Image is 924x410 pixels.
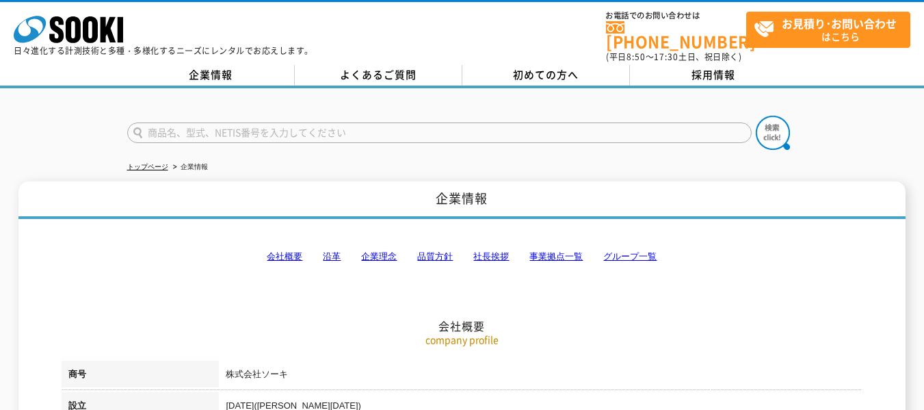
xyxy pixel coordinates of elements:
a: 企業理念 [361,251,397,261]
th: 商号 [62,361,219,392]
h1: 企業情報 [18,181,906,219]
a: 会社概要 [267,251,302,261]
span: (平日 ～ 土日、祝日除く) [606,51,741,63]
input: 商品名、型式、NETIS番号を入力してください [127,123,752,143]
span: 17:30 [654,51,678,63]
a: 社長挨拶 [473,251,509,261]
a: お見積り･お問い合わせはこちら [746,12,910,48]
strong: お見積り･お問い合わせ [782,15,897,31]
span: 初めての方へ [513,67,579,82]
a: 採用情報 [630,65,797,86]
img: btn_search.png [756,116,790,150]
a: 沿革 [323,251,341,261]
span: お電話でのお問い合わせは [606,12,746,20]
a: 初めての方へ [462,65,630,86]
p: 日々進化する計測技術と多種・多様化するニーズにレンタルでお応えします。 [14,47,313,55]
p: company profile [62,333,862,347]
li: 企業情報 [170,160,208,175]
a: よくあるご質問 [295,65,462,86]
a: トップページ [127,163,168,170]
a: 事業拠点一覧 [529,251,583,261]
h2: 会社概要 [62,182,862,333]
td: 株式会社ソーキ [219,361,862,392]
a: [PHONE_NUMBER] [606,21,746,49]
a: グループ一覧 [603,251,657,261]
a: 品質方針 [417,251,453,261]
a: 企業情報 [127,65,295,86]
span: はこちら [754,12,910,47]
span: 8:50 [626,51,646,63]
